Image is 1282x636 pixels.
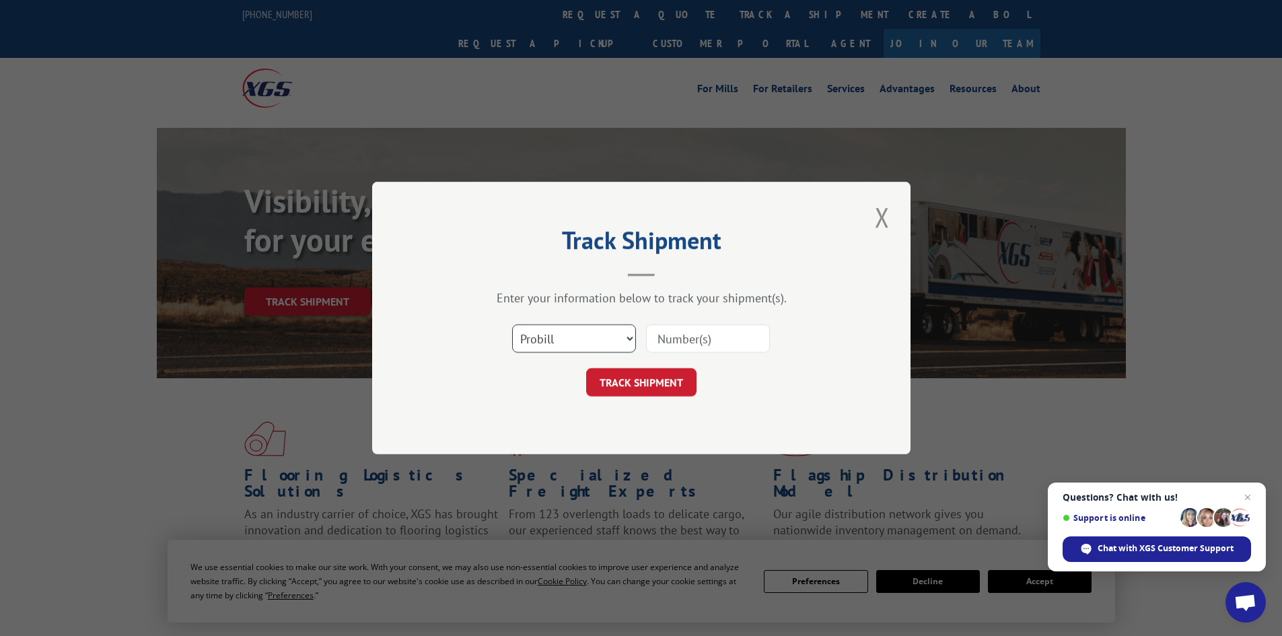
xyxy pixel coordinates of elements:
[1063,492,1251,503] span: Questions? Chat with us!
[871,199,894,236] button: Close modal
[1063,513,1176,523] span: Support is online
[439,290,843,306] div: Enter your information below to track your shipment(s).
[1225,582,1266,623] a: Open chat
[439,231,843,256] h2: Track Shipment
[1098,542,1234,555] span: Chat with XGS Customer Support
[1063,536,1251,562] span: Chat with XGS Customer Support
[646,324,770,353] input: Number(s)
[586,368,697,396] button: TRACK SHIPMENT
